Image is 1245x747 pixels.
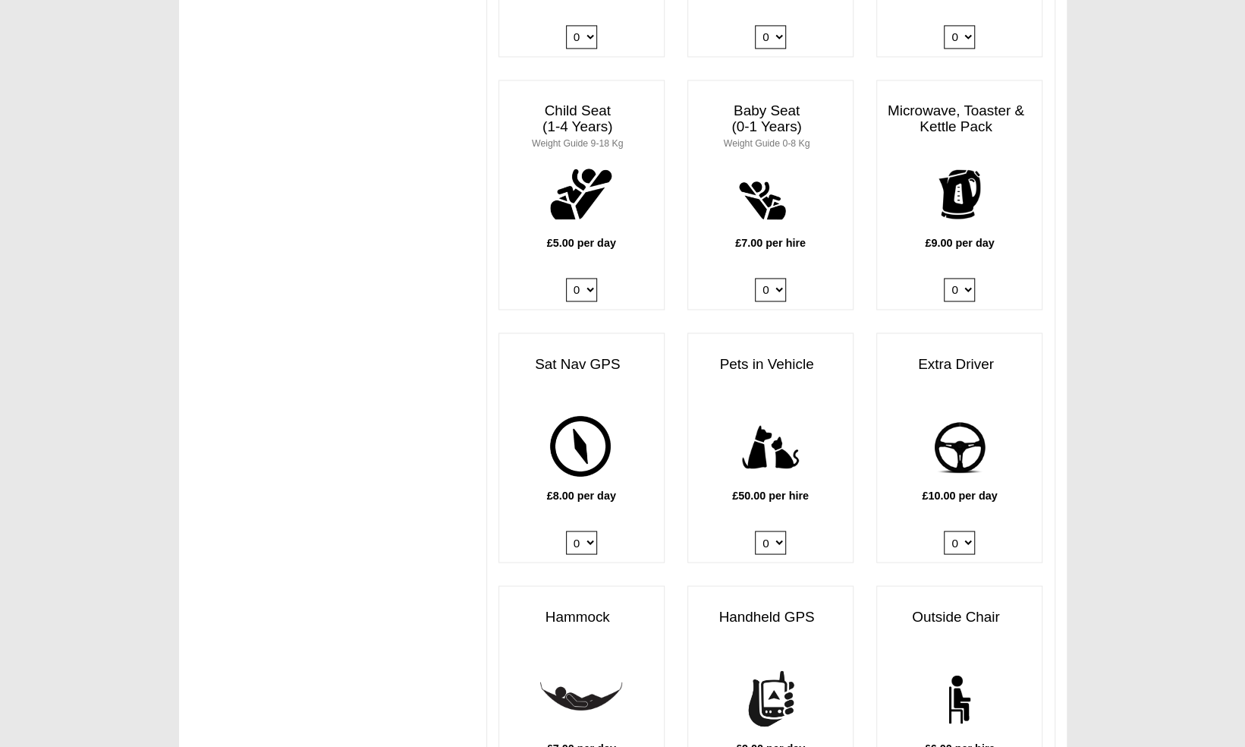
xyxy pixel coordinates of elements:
img: pets.png [729,405,812,488]
img: gps.png [540,405,623,488]
h3: Baby Seat (0-1 Years) [688,96,853,158]
img: hammock.png [540,658,623,741]
img: child.png [540,153,623,235]
h3: Pets in Vehicle [688,348,853,380]
small: Weight Guide 0-8 Kg [724,138,810,149]
h3: Outside Chair [877,601,1042,632]
h3: Sat Nav GPS [499,348,664,380]
b: £50.00 per hire [732,489,809,501]
img: chair.png [918,658,1001,741]
h3: Microwave, Toaster & Kettle Pack [877,96,1042,143]
img: baby.png [729,153,812,235]
h3: Extra Driver [877,348,1042,380]
h3: Child Seat (1-4 Years) [499,96,664,158]
b: £10.00 per day [922,489,997,501]
img: add-driver.png [918,405,1001,488]
h3: Hammock [499,601,664,632]
b: £8.00 per day [547,489,616,501]
img: kettle.png [918,153,1001,235]
b: £5.00 per day [547,237,616,249]
b: £7.00 per hire [735,237,806,249]
h3: Handheld GPS [688,601,853,632]
b: £9.00 per day [925,237,994,249]
img: handheld-gps.png [729,658,812,741]
small: Weight Guide 9-18 Kg [532,138,623,149]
